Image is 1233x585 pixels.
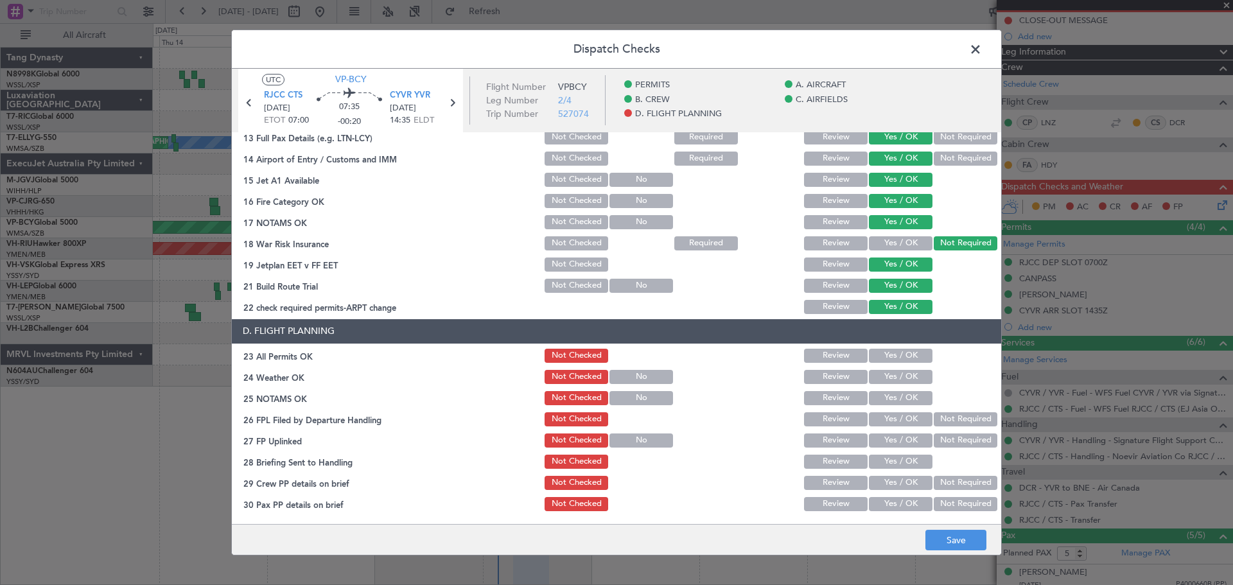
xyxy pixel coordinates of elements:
button: Not Required [934,236,997,250]
button: Not Required [934,152,997,166]
button: Not Required [934,476,997,490]
button: Not Required [934,130,997,144]
button: Not Required [934,497,997,511]
button: Not Required [934,433,997,448]
header: Dispatch Checks [232,30,1001,69]
button: Not Required [934,412,997,426]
